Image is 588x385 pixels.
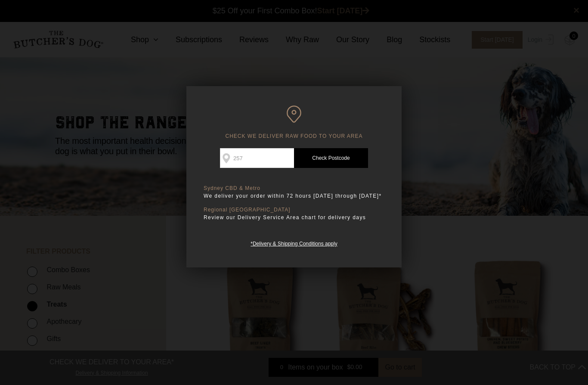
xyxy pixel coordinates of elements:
p: Review our Delivery Service Area chart for delivery days [204,213,384,222]
p: Regional [GEOGRAPHIC_DATA] [204,207,384,213]
p: Sydney CBD & Metro [204,185,384,192]
a: Check Postcode [294,148,368,168]
a: *Delivery & Shipping Conditions apply [251,239,337,247]
input: Postcode [220,148,294,168]
h6: CHECK WE DELIVER RAW FOOD TO YOUR AREA [204,106,384,140]
p: We deliver your order within 72 hours [DATE] through [DATE]* [204,192,384,200]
